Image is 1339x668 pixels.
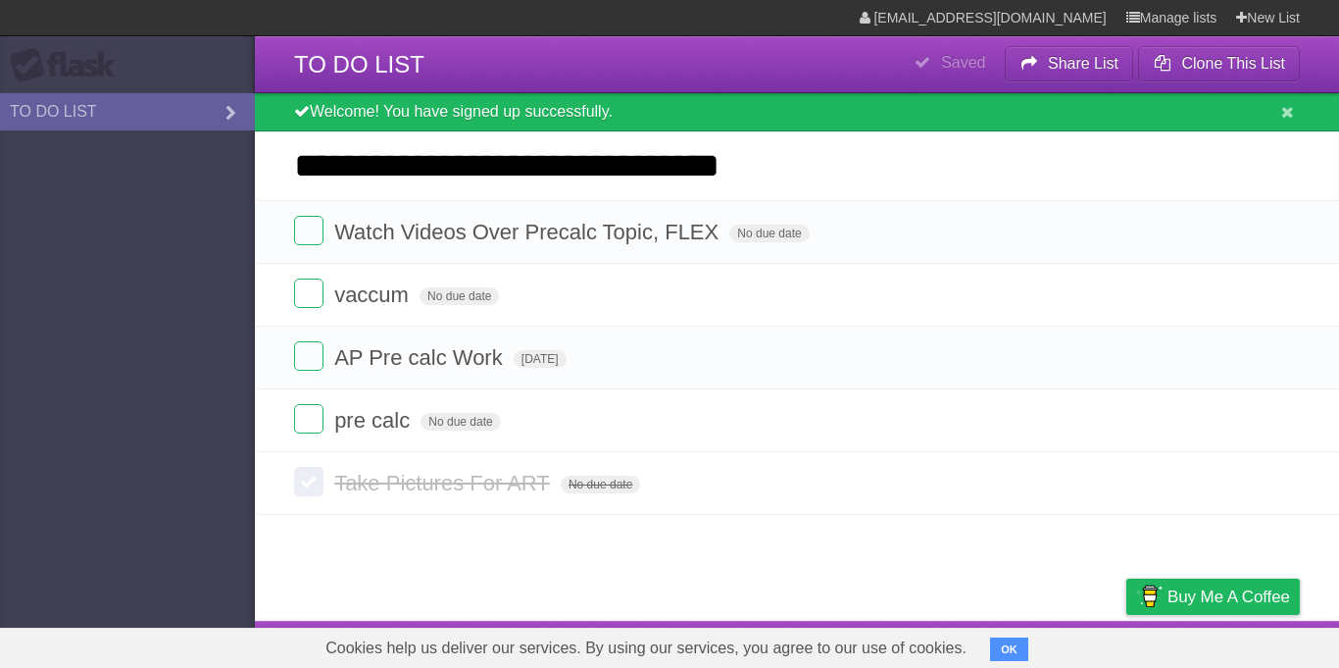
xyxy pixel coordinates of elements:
[294,404,323,434] label: Done
[930,626,1010,663] a: Developers
[1136,580,1163,613] img: Buy me a coffee
[514,350,567,368] span: [DATE]
[294,341,323,371] label: Done
[561,476,640,493] span: No due date
[306,629,986,668] span: Cookies help us deliver our services. By using our services, you agree to our use of cookies.
[334,471,555,495] span: Take Pictures For ART
[990,638,1028,661] button: OK
[294,51,424,77] span: TO DO LIST
[941,54,985,71] b: Saved
[10,48,127,83] div: Flask
[421,413,500,431] span: No due date
[1167,580,1290,614] span: Buy me a coffee
[1126,579,1300,615] a: Buy me a coffee
[1101,626,1152,663] a: Privacy
[294,467,323,496] label: Done
[255,93,1339,131] div: Welcome! You have signed up successfully.
[1034,626,1077,663] a: Terms
[866,626,907,663] a: About
[334,345,508,370] span: AP Pre calc Work
[1005,46,1134,81] button: Share List
[334,408,415,433] span: pre calc
[294,216,323,245] label: Done
[334,283,414,307] span: vaccum
[1048,55,1118,72] b: Share List
[1181,55,1285,72] b: Clone This List
[1138,46,1300,81] button: Clone This List
[1176,626,1300,663] a: Suggest a feature
[420,287,499,305] span: No due date
[294,279,323,308] label: Done
[334,220,723,244] span: Watch Videos Over Precalc Topic, FLEX
[729,225,809,242] span: No due date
